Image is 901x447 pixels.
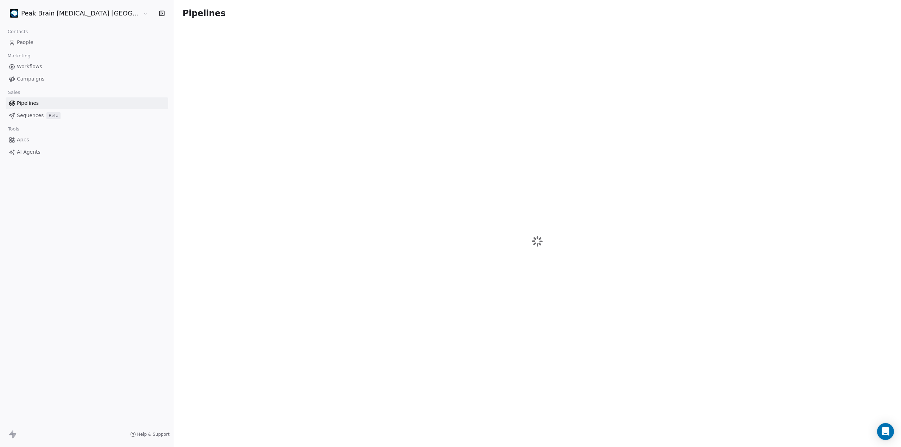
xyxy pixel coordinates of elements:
span: Apps [17,136,29,143]
a: Apps [6,134,168,146]
a: Pipelines [6,97,168,109]
a: Campaigns [6,73,168,85]
span: Sales [5,87,23,98]
span: Beta [46,112,61,119]
span: Workflows [17,63,42,70]
span: Contacts [5,26,31,37]
span: Campaigns [17,75,44,83]
span: People [17,39,33,46]
a: SequencesBeta [6,110,168,121]
span: Help & Support [137,432,170,437]
span: Pipelines [17,100,39,107]
span: Pipelines [183,8,226,18]
span: Peak Brain [MEDICAL_DATA] [GEOGRAPHIC_DATA] AB [21,9,141,18]
button: Peak Brain [MEDICAL_DATA] [GEOGRAPHIC_DATA] AB [8,7,138,19]
span: Tools [5,124,22,134]
span: Marketing [5,51,33,61]
a: Workflows [6,61,168,72]
a: Help & Support [130,432,170,437]
a: AI Agents [6,146,168,158]
span: AI Agents [17,148,40,156]
div: Open Intercom Messenger [877,423,894,440]
a: People [6,37,168,48]
img: Peak%20brain.png [10,9,18,18]
span: Sequences [17,112,44,119]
